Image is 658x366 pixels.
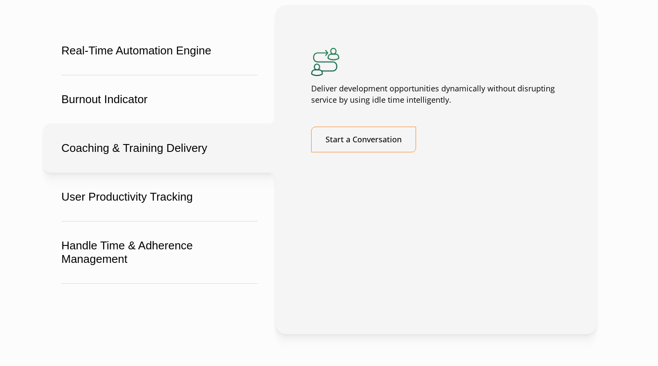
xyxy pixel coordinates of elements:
[44,75,275,124] button: Burnout Indicator
[44,124,275,173] button: Coaching & Training Delivery
[311,83,561,106] p: Deliver development opportunities dynamically without disrupting service by using idle time intel...
[44,221,275,284] button: Handle Time & Adherence Management
[311,48,339,76] img: Coaching and Training Delivery
[311,127,416,152] a: Start a Conversation
[44,172,275,222] button: User Productivity Tracking
[44,26,275,75] button: Real-Time Automation Engine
